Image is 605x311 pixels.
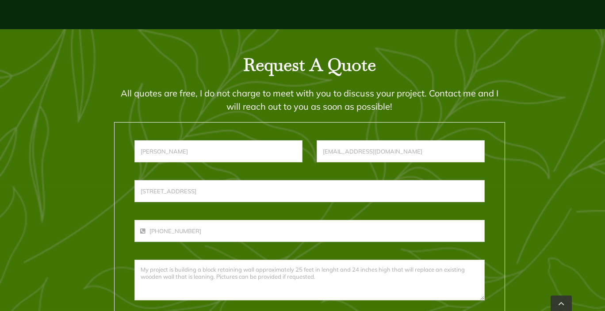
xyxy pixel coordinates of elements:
[243,53,376,76] strong: Request A Quote
[317,140,485,162] input: Email*
[134,220,484,242] input: Only numbers and phone characters are accepted.
[134,140,302,162] input: Name*
[114,87,505,113] p: All quotes are free, I do not charge to meet with you to discuss your project. Contact me and I w...
[134,180,484,202] input: Address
